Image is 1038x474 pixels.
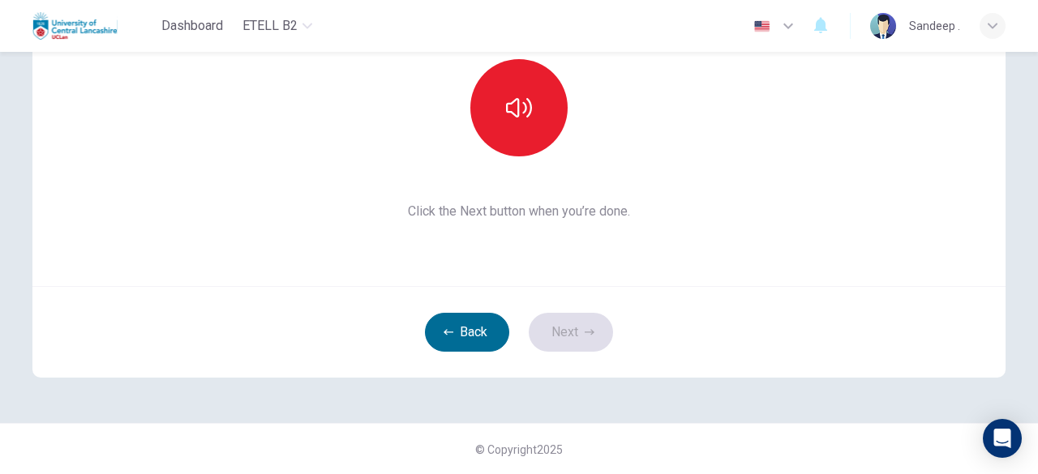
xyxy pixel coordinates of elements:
a: Uclan logo [32,10,155,42]
span: © Copyright 2025 [475,443,563,456]
span: Click the Next button when you’re done. [361,202,678,221]
img: Uclan logo [32,10,118,42]
img: Profile picture [870,13,896,39]
div: Sandeep . [909,16,960,36]
img: en [752,20,772,32]
button: Dashboard [155,11,229,41]
span: eTELL B2 [242,16,298,36]
div: Open Intercom Messenger [983,419,1022,458]
button: eTELL B2 [236,11,319,41]
button: Back [425,313,509,352]
span: Dashboard [161,16,223,36]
